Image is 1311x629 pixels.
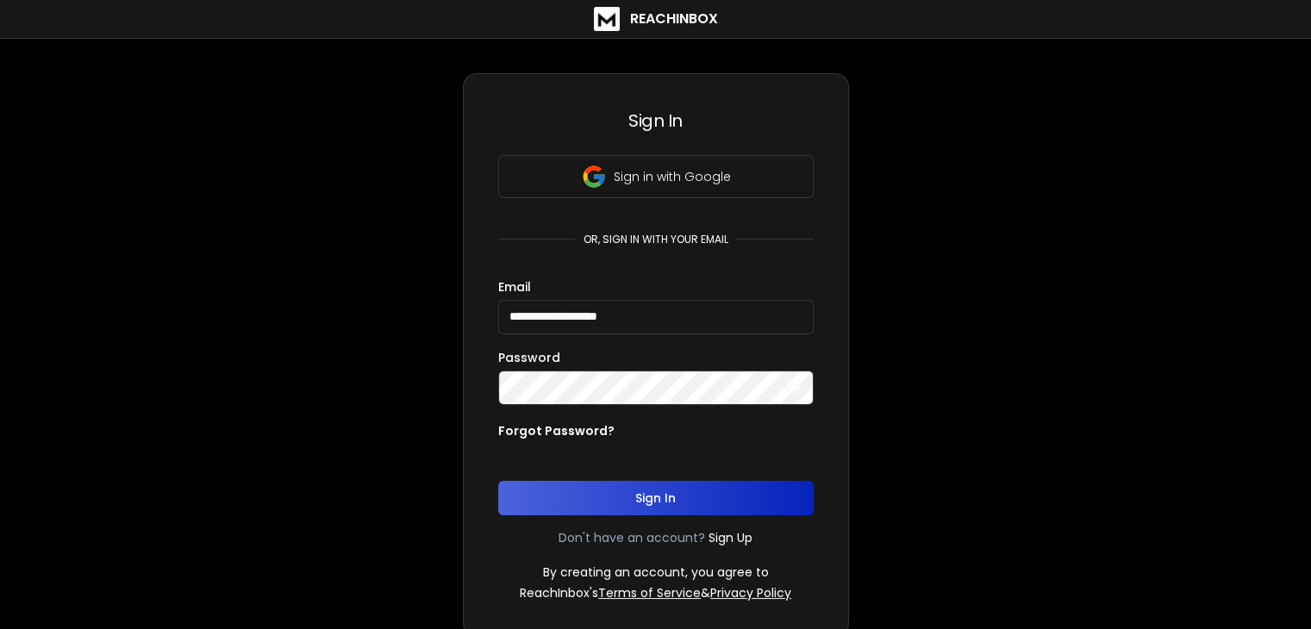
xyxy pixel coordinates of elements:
a: ReachInbox [594,7,718,31]
p: ReachInbox's & [520,584,791,601]
button: Sign in with Google [498,155,814,198]
a: Privacy Policy [710,584,791,601]
label: Email [498,281,531,293]
p: Sign in with Google [614,168,731,185]
p: Don't have an account? [559,529,705,546]
a: Sign Up [709,529,752,546]
h3: Sign In [498,109,814,133]
a: Terms of Service [598,584,701,601]
h1: ReachInbox [630,9,718,29]
button: Sign In [498,481,814,515]
p: By creating an account, you agree to [543,564,769,581]
img: logo [594,7,620,31]
label: Password [498,352,560,364]
p: or, sign in with your email [577,233,735,246]
p: Forgot Password? [498,422,615,439]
